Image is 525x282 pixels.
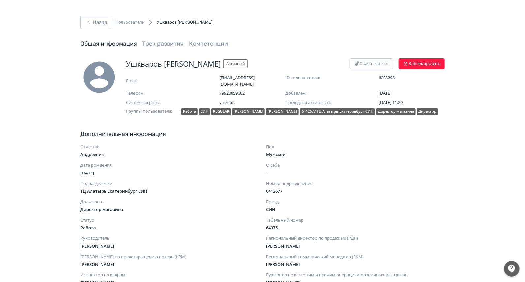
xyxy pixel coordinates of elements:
button: Назад [80,16,111,29]
span: Группы пользователя: [126,108,179,116]
span: ТЦ Алатырь Екатеринбург СИН [80,188,147,194]
span: Последняя активность: [285,99,351,106]
span: [PERSON_NAME] [266,261,300,267]
span: Добавлен: [285,90,351,97]
span: Андреевич [80,151,104,157]
span: [PERSON_NAME] по предотвращению потерь (LPM) [80,254,259,260]
div: REGULAR [211,108,231,115]
div: [PERSON_NAME] [232,108,265,115]
span: Подразделение [80,180,259,187]
span: [EMAIL_ADDRESS][DOMAIN_NAME] [219,75,285,87]
span: Бухгалтер по кассовым и прочим операциям розничных магазинов [266,272,445,278]
span: [PERSON_NAME] [80,261,114,267]
a: Общая информация [80,40,137,47]
span: [PERSON_NAME] [80,243,114,249]
span: Пол [266,144,445,150]
span: ID пользователя: [285,75,351,81]
span: Руководитель [80,235,259,242]
span: Инспектор по кадрам [80,272,259,278]
span: [DATE] [80,170,94,176]
span: Ушкваров [PERSON_NAME] [157,20,212,25]
span: Отчество [80,144,259,150]
a: Пользователи [115,19,145,26]
span: – [266,170,268,176]
span: Номер подразделения [266,180,445,187]
span: 64975 [266,225,278,231]
span: ученик [219,99,285,106]
a: Компетенции [189,40,228,47]
span: Телефон: [126,90,192,97]
span: Мужской [266,151,286,157]
span: 6238298 [379,75,445,81]
span: Директор магазина [80,206,123,212]
span: Ушкваров [PERSON_NAME] [126,58,221,69]
span: 6412677 [266,188,282,194]
span: О себе [266,162,445,169]
span: Бренд [266,199,445,205]
span: Работа [80,225,96,231]
button: Скачать отчет [350,58,393,69]
span: Дата рождения [80,162,259,169]
span: Региональный директор по продажам (РДП) [266,235,445,242]
span: Активный [223,59,248,68]
span: Табельный номер [266,217,445,224]
div: Директор магазина [376,108,416,115]
span: Системная роль: [126,99,192,106]
span: Email: [126,78,192,84]
span: [DATE] 11:29 [379,99,403,105]
button: Заблокировать [399,58,445,69]
div: СИН [199,108,210,115]
span: СИН [266,206,275,212]
span: [PERSON_NAME] [266,243,300,249]
span: Должность [80,199,259,205]
span: 79920059602 [219,90,285,97]
span: [DATE] [379,90,391,96]
div: Работа [181,108,198,115]
div: Директор [417,108,438,115]
span: Дополнительная информация [80,130,445,139]
div: 6412677 ТЦ Алатырь Екатеринбург СИН [300,108,375,115]
div: [PERSON_NAME] [266,108,299,115]
span: Региональный коммерческий менеджер (РКМ) [266,254,445,260]
span: Статус [80,217,259,224]
a: Трек развития [142,40,184,47]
